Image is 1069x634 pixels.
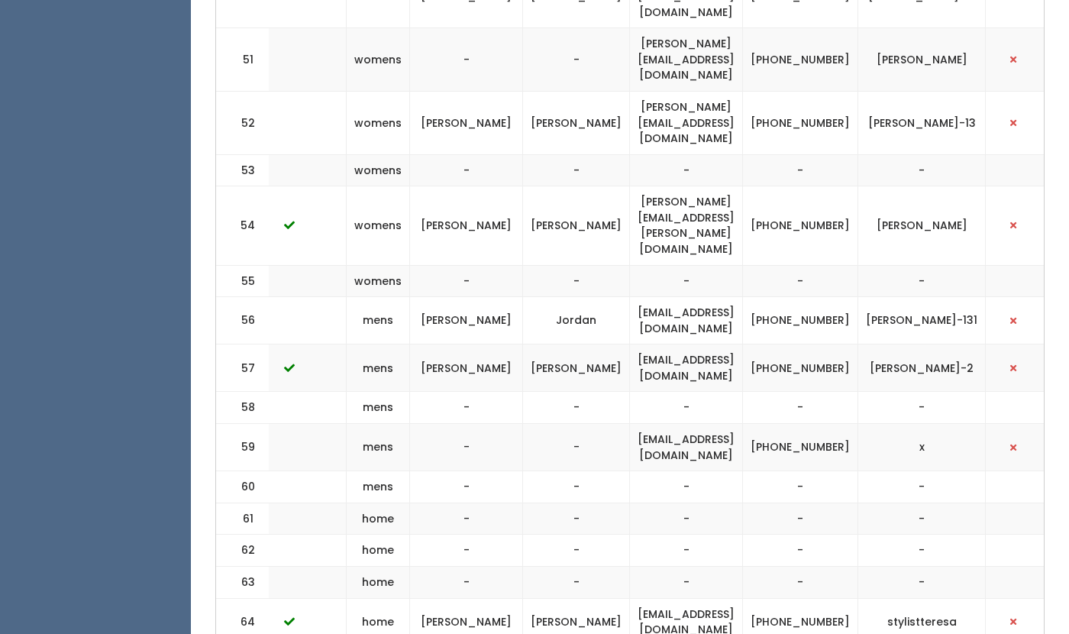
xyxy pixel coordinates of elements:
td: [PERSON_NAME]-13 [858,91,986,154]
td: [EMAIL_ADDRESS][DOMAIN_NAME] [630,344,743,392]
td: - [523,265,630,297]
td: [PHONE_NUMBER] [743,424,858,471]
td: - [630,535,743,567]
td: 56 [216,297,270,344]
td: - [523,566,630,598]
td: - [743,471,858,503]
td: home [347,503,410,535]
td: 54 [216,186,270,265]
td: [PERSON_NAME] [410,91,523,154]
td: - [410,424,523,471]
td: [PERSON_NAME] [523,344,630,392]
td: womens [347,186,410,265]
td: - [523,28,630,92]
td: 58 [216,392,270,424]
td: - [523,471,630,503]
td: x [858,424,986,471]
td: - [410,392,523,424]
td: mens [347,424,410,471]
td: [PHONE_NUMBER] [743,344,858,392]
td: [PHONE_NUMBER] [743,297,858,344]
td: - [630,392,743,424]
td: - [858,154,986,186]
td: [PERSON_NAME][EMAIL_ADDRESS][PERSON_NAME][DOMAIN_NAME] [630,186,743,265]
td: womens [347,28,410,92]
td: [PERSON_NAME][EMAIL_ADDRESS][DOMAIN_NAME] [630,91,743,154]
td: womens [347,91,410,154]
td: - [410,265,523,297]
td: - [858,503,986,535]
td: - [743,154,858,186]
td: - [743,503,858,535]
td: [PERSON_NAME] [523,186,630,265]
td: [EMAIL_ADDRESS][DOMAIN_NAME] [630,297,743,344]
td: - [410,28,523,92]
td: [PHONE_NUMBER] [743,28,858,92]
td: 51 [216,28,270,92]
td: - [410,471,523,503]
td: womens [347,265,410,297]
td: - [858,392,986,424]
td: 59 [216,424,270,471]
td: 63 [216,566,270,598]
td: - [858,471,986,503]
td: mens [347,344,410,392]
td: 53 [216,154,270,186]
td: - [523,535,630,567]
td: - [743,265,858,297]
td: mens [347,471,410,503]
td: - [858,535,986,567]
td: home [347,566,410,598]
td: - [410,535,523,567]
td: - [523,154,630,186]
td: - [523,503,630,535]
td: womens [347,154,410,186]
td: [PERSON_NAME] [523,91,630,154]
td: - [410,566,523,598]
td: - [630,154,743,186]
td: 52 [216,91,270,154]
td: - [523,424,630,471]
td: mens [347,392,410,424]
td: [PERSON_NAME] [410,344,523,392]
td: [PERSON_NAME] [410,297,523,344]
td: mens [347,297,410,344]
td: [PERSON_NAME]-2 [858,344,986,392]
td: 61 [216,503,270,535]
td: 60 [216,471,270,503]
td: [PERSON_NAME] [858,186,986,265]
td: [PHONE_NUMBER] [743,186,858,265]
td: - [743,392,858,424]
td: - [630,566,743,598]
td: [PERSON_NAME] [410,186,523,265]
td: [EMAIL_ADDRESS][DOMAIN_NAME] [630,424,743,471]
td: - [858,265,986,297]
td: 55 [216,265,270,297]
td: - [858,566,986,598]
td: [PERSON_NAME]-131 [858,297,986,344]
td: - [410,154,523,186]
td: [PERSON_NAME][EMAIL_ADDRESS][DOMAIN_NAME] [630,28,743,92]
td: - [743,566,858,598]
td: home [347,535,410,567]
td: - [410,503,523,535]
td: - [743,535,858,567]
td: - [523,392,630,424]
td: 62 [216,535,270,567]
td: - [630,503,743,535]
td: [PERSON_NAME] [858,28,986,92]
td: Jordan [523,297,630,344]
td: 57 [216,344,270,392]
td: - [630,471,743,503]
td: [PHONE_NUMBER] [743,91,858,154]
td: - [630,265,743,297]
